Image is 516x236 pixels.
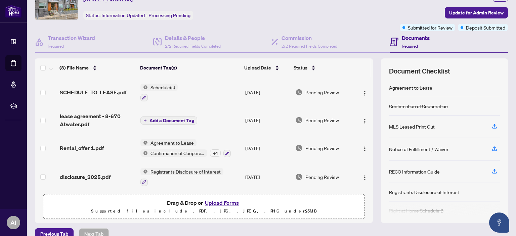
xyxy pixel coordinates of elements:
[402,34,430,42] h4: Documents
[362,175,368,180] img: Logo
[210,149,221,157] div: + 1
[389,66,450,76] span: Document Checklist
[305,89,339,96] span: Pending Review
[60,144,104,152] span: Rental_offer 1.pdf
[389,188,459,196] div: Registrants Disclosure of Interest
[295,116,303,124] img: Document Status
[282,34,337,42] h4: Commission
[282,44,337,49] span: 2/2 Required Fields Completed
[362,146,368,151] img: Logo
[445,7,508,18] button: Update for Admin Review
[305,116,339,124] span: Pending Review
[359,143,370,153] button: Logo
[60,88,127,96] span: SCHEDULE_TO_LEASE.pdf
[140,168,223,186] button: Status IconRegistrants Disclosure of Interest
[140,168,148,175] img: Status Icon
[59,64,89,72] span: (8) File Name
[137,58,242,77] th: Document Tag(s)
[389,168,440,175] div: RECO Information Guide
[203,198,241,207] button: Upload Forms
[243,78,293,107] td: [DATE]
[295,144,303,152] img: Document Status
[389,102,448,110] div: Confirmation of Cooperation
[359,115,370,126] button: Logo
[165,34,221,42] h4: Details & People
[148,139,197,146] span: Agreement to Lease
[43,194,364,219] span: Drag & Drop orUpload FormsSupported files include .PDF, .JPG, .JPEG, .PNG under25MB
[294,64,307,72] span: Status
[5,5,21,17] img: logo
[389,123,435,130] div: MLS Leased Print Out
[389,145,448,153] div: Notice of Fulfillment / Waiver
[359,172,370,182] button: Logo
[143,119,147,122] span: plus
[305,144,339,152] span: Pending Review
[48,44,64,49] span: Required
[10,218,16,227] span: AI
[148,149,207,157] span: Confirmation of Cooperation
[291,58,353,77] th: Status
[305,173,339,181] span: Pending Review
[402,44,418,49] span: Required
[243,107,293,134] td: [DATE]
[48,34,95,42] h4: Transaction Wizard
[148,168,223,175] span: Registrants Disclosure of Interest
[295,173,303,181] img: Document Status
[148,84,178,91] span: Schedule(s)
[149,118,194,123] span: Add a Document Tag
[140,139,231,157] button: Status IconAgreement to LeaseStatus IconConfirmation of Cooperation+1
[362,119,368,124] img: Logo
[60,112,135,128] span: lease agreement - 8-670 Atwater.pdf
[389,84,432,91] div: Agreement to Lease
[57,58,137,77] th: (8) File Name
[243,134,293,162] td: [DATE]
[242,58,291,77] th: Upload Date
[408,24,453,31] span: Submitted for Review
[244,64,271,72] span: Upload Date
[140,139,148,146] img: Status Icon
[362,91,368,96] img: Logo
[83,11,193,20] div: Status:
[165,44,221,49] span: 2/2 Required Fields Completed
[140,84,148,91] img: Status Icon
[47,207,360,215] p: Supported files include .PDF, .JPG, .JPEG, .PNG under 25 MB
[140,116,197,125] button: Add a Document Tag
[489,213,509,233] button: Open asap
[466,24,505,31] span: Deposit Submitted
[101,12,190,18] span: Information Updated - Processing Pending
[167,198,241,207] span: Drag & Drop or
[60,173,111,181] span: disclosure_2025.pdf
[140,84,178,102] button: Status IconSchedule(s)
[359,87,370,98] button: Logo
[140,149,148,157] img: Status Icon
[449,7,504,18] span: Update for Admin Review
[295,89,303,96] img: Document Status
[243,162,293,191] td: [DATE]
